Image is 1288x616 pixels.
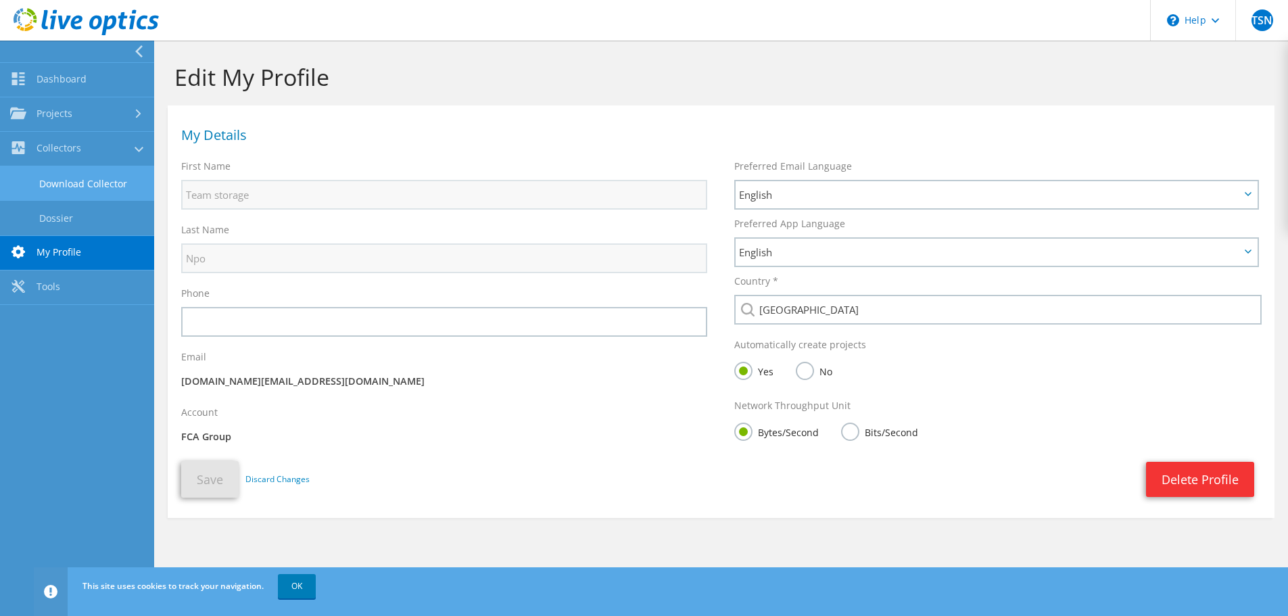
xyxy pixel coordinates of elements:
label: Last Name [181,223,229,237]
label: Bits/Second [841,423,918,440]
label: Country * [734,275,778,288]
label: Phone [181,287,210,300]
span: This site uses cookies to track your navigation. [82,580,264,592]
label: Email [181,350,206,364]
span: English [739,187,1240,203]
label: First Name [181,160,231,173]
label: Network Throughput Unit [734,399,851,412]
p: [DOMAIN_NAME][EMAIL_ADDRESS][DOMAIN_NAME] [181,374,707,389]
label: Automatically create projects [734,338,866,352]
label: Account [181,406,218,419]
h1: Edit My Profile [174,63,1261,91]
span: TSN [1251,9,1273,31]
label: No [796,362,832,379]
button: Save [181,461,239,498]
label: Yes [734,362,773,379]
span: English [739,244,1240,260]
a: Discard Changes [245,472,310,487]
p: FCA Group [181,429,707,444]
a: Delete Profile [1146,462,1254,497]
label: Preferred App Language [734,217,845,231]
h1: My Details [181,128,1254,142]
label: Bytes/Second [734,423,819,440]
label: Preferred Email Language [734,160,852,173]
svg: \n [1167,14,1179,26]
a: OK [278,574,316,598]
